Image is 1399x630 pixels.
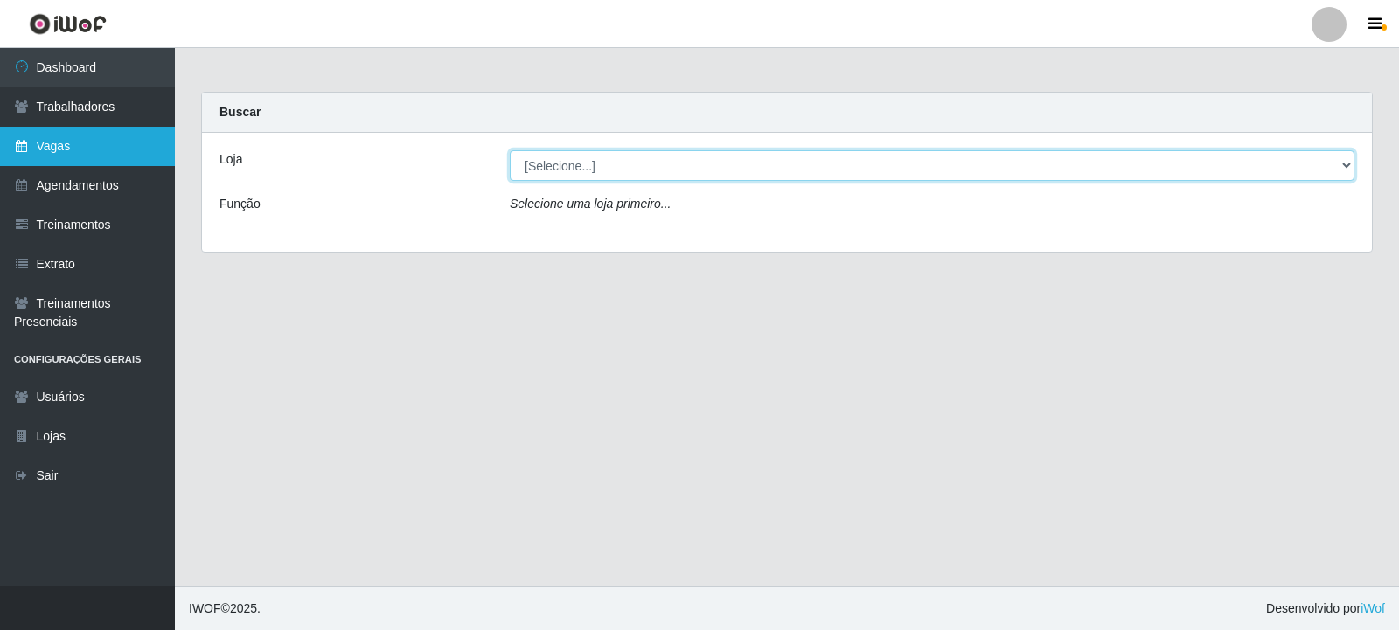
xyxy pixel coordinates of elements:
[1361,601,1385,615] a: iWof
[29,13,107,35] img: CoreUI Logo
[219,195,261,213] label: Função
[189,601,221,615] span: IWOF
[219,105,261,119] strong: Buscar
[510,197,671,211] i: Selecione uma loja primeiro...
[189,599,261,618] span: © 2025 .
[1266,599,1385,618] span: Desenvolvido por
[219,150,242,169] label: Loja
